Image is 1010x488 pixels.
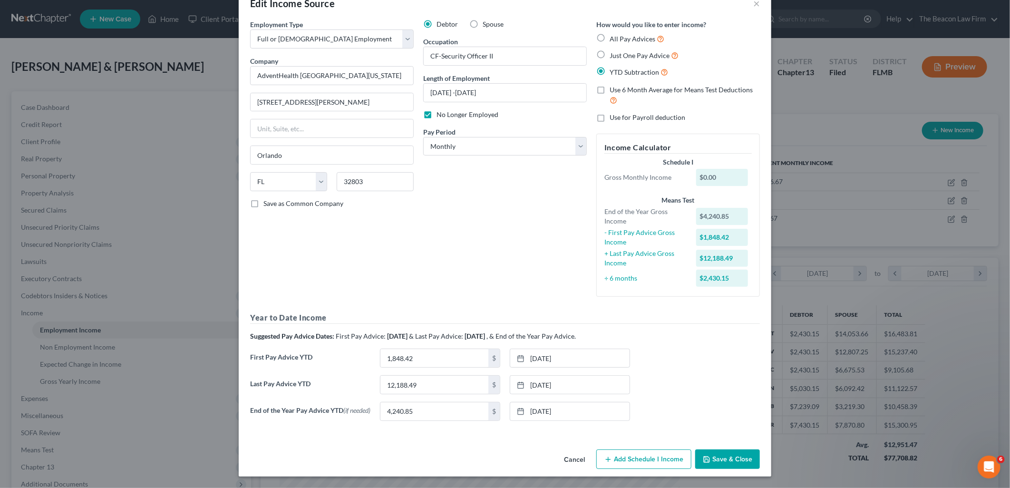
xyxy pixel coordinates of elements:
[695,449,760,469] button: Save & Close
[343,406,370,414] span: (if needed)
[978,456,1000,478] iframe: Intercom live chat
[488,376,500,394] div: $
[424,47,586,65] input: --
[556,450,592,469] button: Cancel
[251,93,413,111] input: Enter address...
[696,270,748,287] div: $2,430.15
[465,332,485,340] strong: [DATE]
[604,195,752,205] div: Means Test
[437,110,498,118] span: No Longer Employed
[696,208,748,225] div: $4,240.85
[488,402,500,420] div: $
[245,349,375,375] label: First Pay Advice YTD
[997,456,1005,463] span: 6
[387,332,408,340] strong: [DATE]
[696,229,748,246] div: $1,848.42
[610,35,655,43] span: All Pay Advices
[488,349,500,367] div: $
[250,332,334,340] strong: Suggested Pay Advice Dates:
[336,332,386,340] span: First Pay Advice:
[250,66,414,85] input: Search company by name...
[424,84,586,102] input: ex: 2 years
[380,376,488,394] input: 0.00
[245,375,375,402] label: Last Pay Advice YTD
[483,20,504,28] span: Spouse
[380,349,488,367] input: 0.00
[610,86,753,94] span: Use 6 Month Average for Means Test Deductions
[337,172,414,191] input: Enter zip...
[263,199,343,207] span: Save as Common Company
[600,249,691,268] div: + Last Pay Advice Gross Income
[600,173,691,182] div: Gross Monthly Income
[251,119,413,137] input: Unit, Suite, etc...
[610,51,670,59] span: Just One Pay Advice
[604,157,752,167] div: Schedule I
[510,349,630,367] a: [DATE]
[250,57,278,65] span: Company
[596,20,706,29] label: How would you like to enter income?
[604,142,752,154] h5: Income Calculator
[409,332,463,340] span: & Last Pay Advice:
[486,332,576,340] span: , & End of the Year Pay Advice.
[696,169,748,186] div: $0.00
[610,68,659,76] span: YTD Subtraction
[600,273,691,283] div: ÷ 6 months
[250,312,760,324] h5: Year to Date Income
[610,113,685,121] span: Use for Payroll deduction
[423,73,490,83] label: Length of Employment
[423,37,458,47] label: Occupation
[423,128,456,136] span: Pay Period
[437,20,458,28] span: Debtor
[380,402,488,420] input: 0.00
[696,250,748,267] div: $12,188.49
[251,146,413,164] input: Enter city...
[250,20,303,29] span: Employment Type
[510,402,630,420] a: [DATE]
[510,376,630,394] a: [DATE]
[245,402,375,429] label: End of the Year Pay Advice YTD
[600,228,691,247] div: - First Pay Advice Gross Income
[596,449,691,469] button: Add Schedule I Income
[600,207,691,226] div: End of the Year Gross Income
